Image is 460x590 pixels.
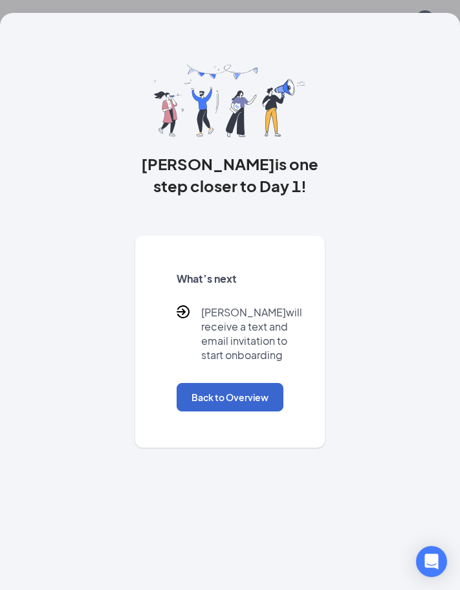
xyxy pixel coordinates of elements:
button: Back to Overview [177,383,283,411]
h3: [PERSON_NAME] is one step closer to Day 1! [135,153,325,197]
p: [PERSON_NAME] will receive a text and email invitation to start onboarding [201,305,302,362]
div: Open Intercom Messenger [416,546,447,577]
h5: What’s next [177,272,283,286]
img: you are all set [154,65,306,137]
